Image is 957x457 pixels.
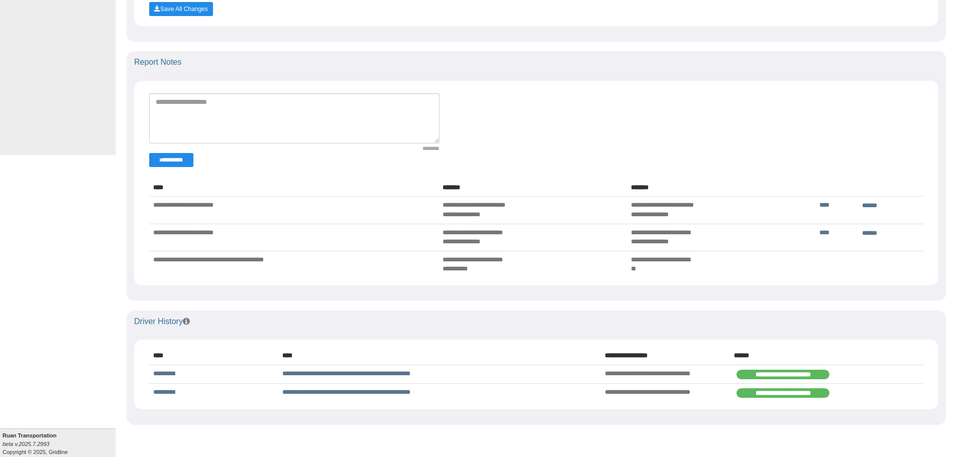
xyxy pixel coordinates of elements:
button: Save [149,2,213,16]
b: Ruan Transportation [3,432,57,438]
i: beta v.2025.7.2993 [3,441,49,447]
div: Copyright © 2025, Gridline [3,431,116,456]
button: Change Filter Options [149,153,193,167]
div: Driver History [127,311,946,333]
div: Report Notes [127,51,946,73]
